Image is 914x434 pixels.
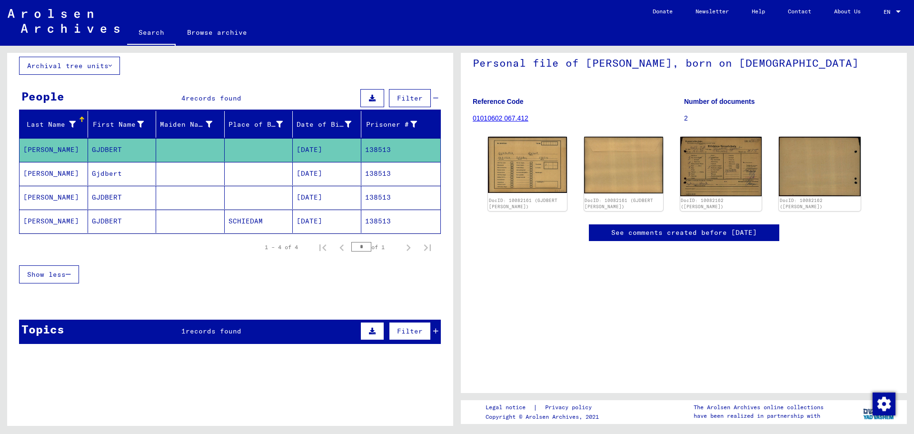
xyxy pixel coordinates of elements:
div: Place of Birth [228,120,283,130]
div: People [21,88,64,105]
p: The Arolsen Archives online collections [694,403,824,412]
mat-header-cell: Prisoner # [361,111,441,138]
mat-cell: [PERSON_NAME] [20,210,88,233]
mat-cell: [PERSON_NAME] [20,162,88,185]
mat-cell: GJDBERT [88,210,157,233]
a: See comments created before [DATE] [611,228,757,238]
p: have been realized in partnership with [694,412,824,420]
button: Filter [389,89,431,107]
a: Browse archive [176,21,258,44]
a: DocID: 10082162 ([PERSON_NAME]) [681,198,724,210]
div: Maiden Name [160,117,224,132]
div: First Name [92,120,144,130]
div: 1 – 4 of 4 [265,243,298,252]
div: Maiden Name [160,120,212,130]
a: DocID: 10082162 ([PERSON_NAME]) [780,198,823,210]
mat-cell: [DATE] [293,186,361,209]
mat-cell: [DATE] [293,210,361,233]
span: Filter [397,94,423,102]
div: Date of Birth [297,117,363,132]
div: First Name [92,117,156,132]
img: Change consent [873,393,895,415]
button: Previous page [332,238,351,257]
img: 002.jpg [584,137,663,193]
span: 1 [181,327,186,335]
span: records found [186,327,241,335]
img: 002.jpg [779,137,861,196]
mat-header-cell: Date of Birth [293,111,361,138]
a: DocID: 10082161 (GJDBERT [PERSON_NAME]) [489,198,557,210]
button: Show less [19,265,79,283]
p: Copyright © Arolsen Archives, 2021 [486,413,603,421]
a: Legal notice [486,403,533,413]
mat-cell: GJDBERT [88,186,157,209]
div: of 1 [351,242,399,252]
div: Prisoner # [365,120,417,130]
mat-cell: 138513 [361,138,441,161]
mat-header-cell: Last Name [20,111,88,138]
div: Date of Birth [297,120,351,130]
span: Filter [397,327,423,335]
mat-cell: [DATE] [293,138,361,161]
mat-cell: [PERSON_NAME] [20,138,88,161]
mat-cell: Gjdbert [88,162,157,185]
mat-cell: 138513 [361,162,441,185]
div: Topics [21,321,64,338]
div: Last Name [23,117,88,132]
button: Last page [418,238,437,257]
button: Next page [399,238,418,257]
p: 2 [684,113,895,123]
mat-header-cell: Place of Birth [225,111,293,138]
div: Place of Birth [228,117,295,132]
a: Search [127,21,176,46]
span: 4 [181,94,186,102]
b: Number of documents [684,98,755,105]
button: Filter [389,322,431,340]
h1: Personal file of [PERSON_NAME], born on [DEMOGRAPHIC_DATA] [473,41,895,83]
mat-cell: GJDBERT [88,138,157,161]
mat-cell: 138513 [361,210,441,233]
b: Reference Code [473,98,524,105]
mat-cell: 138513 [361,186,441,209]
img: 001.jpg [488,137,567,193]
iframe: Disqus [473,251,895,378]
a: 01010602 067.412 [473,114,528,122]
span: records found [186,94,241,102]
a: DocID: 10082161 (GJDBERT [PERSON_NAME]) [585,198,653,210]
span: EN [884,9,894,15]
img: yv_logo.png [861,400,897,424]
mat-header-cell: Maiden Name [156,111,225,138]
div: | [486,403,603,413]
a: Privacy policy [537,403,603,413]
mat-header-cell: First Name [88,111,157,138]
mat-cell: [PERSON_NAME] [20,186,88,209]
mat-cell: [DATE] [293,162,361,185]
button: First page [313,238,332,257]
div: Prisoner # [365,117,429,132]
div: Last Name [23,120,76,130]
mat-cell: SCHIEDAM [225,210,293,233]
img: 001.jpg [680,137,762,196]
img: Arolsen_neg.svg [8,9,119,33]
span: Show less [27,270,66,279]
button: Archival tree units [19,57,120,75]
